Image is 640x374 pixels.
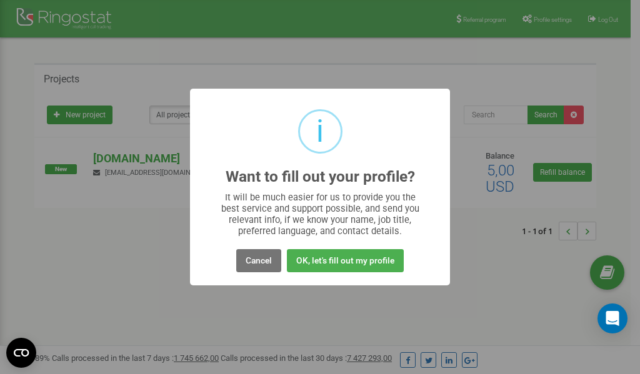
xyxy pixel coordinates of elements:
h2: Want to fill out your profile? [226,169,415,185]
div: Open Intercom Messenger [597,303,627,333]
div: It will be much easier for us to provide you the best service and support possible, and send you ... [215,192,426,237]
button: Cancel [236,249,281,272]
button: Open CMP widget [6,338,36,368]
div: i [316,111,324,152]
button: OK, let's fill out my profile [287,249,404,272]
